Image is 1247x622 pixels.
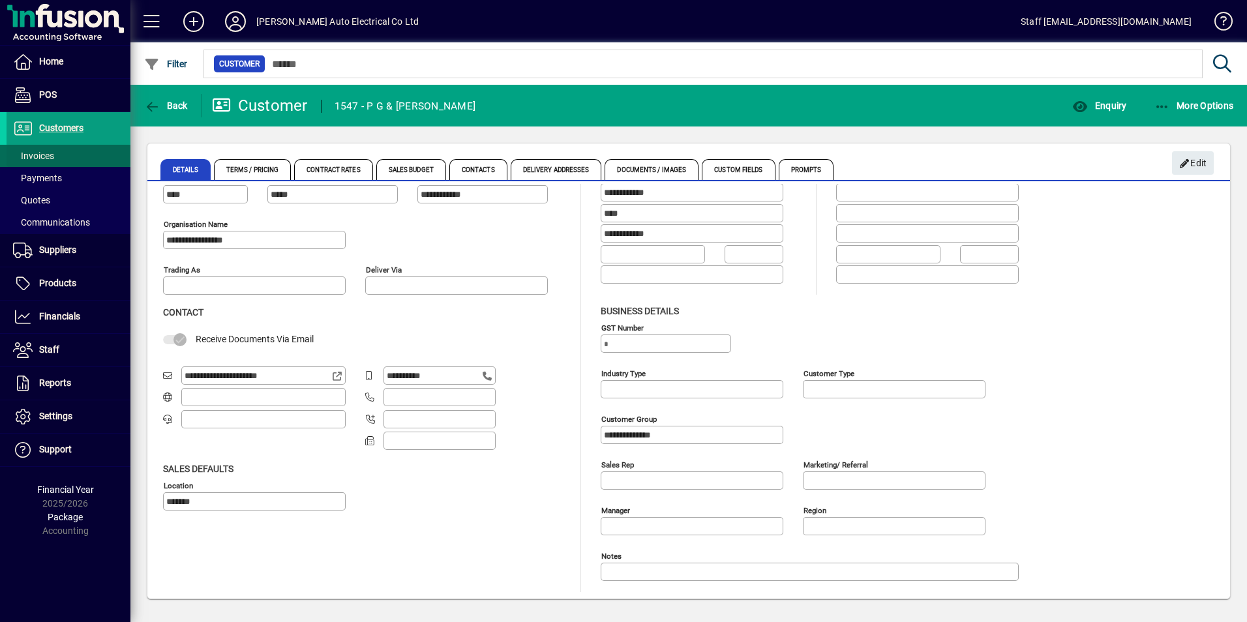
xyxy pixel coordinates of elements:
span: Sales Budget [376,159,446,180]
span: Home [39,56,63,67]
span: Filter [144,59,188,69]
button: Enquiry [1069,94,1130,117]
div: Staff [EMAIL_ADDRESS][DOMAIN_NAME] [1021,11,1192,32]
span: Sales defaults [163,464,233,474]
span: Edit [1179,153,1207,174]
span: Enquiry [1072,100,1126,111]
span: Terms / Pricing [214,159,292,180]
span: Prompts [779,159,834,180]
span: Financial Year [37,484,94,495]
button: Profile [215,10,256,33]
span: Quotes [13,195,50,205]
a: Products [7,267,130,300]
mat-label: Location [164,481,193,490]
span: Reports [39,378,71,388]
mat-label: GST Number [601,323,644,332]
span: Back [144,100,188,111]
span: Financials [39,311,80,321]
span: Communications [13,217,90,228]
span: Support [39,444,72,454]
mat-label: Region [804,505,826,514]
span: Settings [39,411,72,421]
span: Customer [219,57,260,70]
mat-label: Organisation name [164,220,228,229]
span: More Options [1154,100,1234,111]
mat-label: Notes [601,551,622,560]
span: Staff [39,344,59,355]
div: [PERSON_NAME] Auto Electrical Co Ltd [256,11,419,32]
span: Contract Rates [294,159,372,180]
button: Edit [1172,151,1214,175]
span: Receive Documents Via Email [196,334,314,344]
div: Customer [212,95,308,116]
a: POS [7,79,130,111]
a: Settings [7,400,130,433]
span: Customers [39,123,83,133]
a: Financials [7,301,130,333]
a: Home [7,46,130,78]
a: Support [7,434,130,466]
a: Invoices [7,145,130,167]
span: Contacts [449,159,507,180]
mat-label: Deliver via [366,265,402,274]
span: Products [39,278,76,288]
a: Staff [7,334,130,366]
a: Payments [7,167,130,189]
span: Payments [13,173,62,183]
a: Suppliers [7,234,130,267]
mat-label: Manager [601,505,630,514]
a: Reports [7,367,130,400]
span: Documents / Images [605,159,699,180]
span: POS [39,89,57,100]
span: Business details [601,306,679,316]
span: Contact [163,307,203,318]
button: Filter [141,52,191,76]
span: Details [160,159,211,180]
button: Back [141,94,191,117]
span: Suppliers [39,244,76,255]
a: Communications [7,211,130,233]
mat-label: Trading as [164,265,200,274]
div: 1547 - P G & [PERSON_NAME] [335,96,476,117]
a: Quotes [7,189,130,211]
a: Knowledge Base [1205,3,1231,45]
mat-label: Industry type [601,368,646,378]
app-page-header-button: Back [130,94,202,117]
button: More Options [1151,94,1237,117]
span: Invoices [13,151,54,161]
span: Package [48,512,83,522]
mat-label: Customer type [804,368,854,378]
mat-label: Sales rep [601,460,634,469]
mat-label: Marketing/ Referral [804,460,868,469]
span: Custom Fields [702,159,775,180]
mat-label: Customer group [601,414,657,423]
button: Add [173,10,215,33]
span: Delivery Addresses [511,159,602,180]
